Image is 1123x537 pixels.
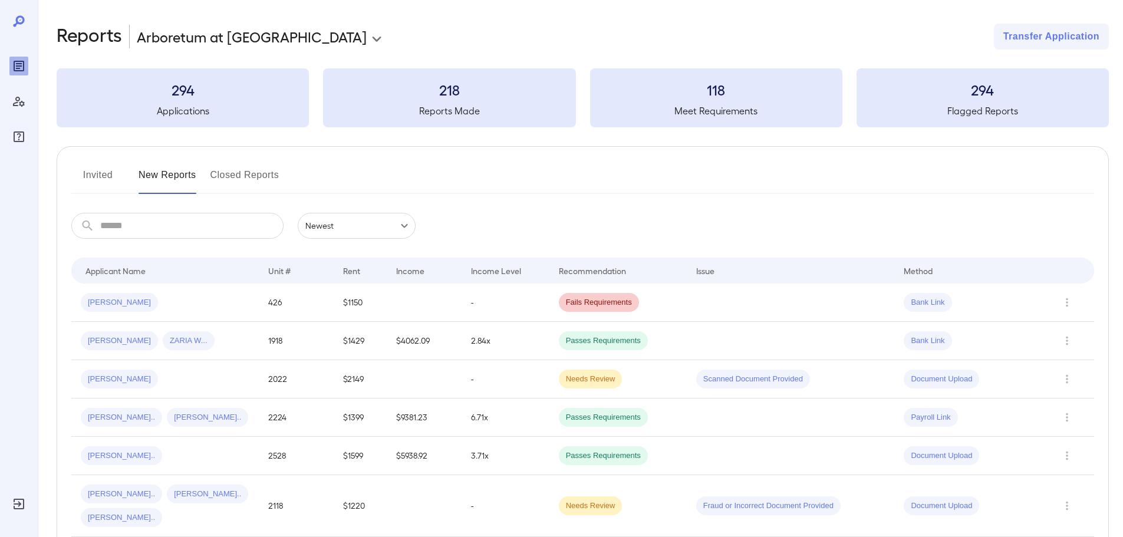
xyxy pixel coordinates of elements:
summary: 294Applications218Reports Made118Meet Requirements294Flagged Reports [57,68,1109,127]
span: [PERSON_NAME].. [81,412,162,423]
h5: Applications [57,104,309,118]
button: New Reports [139,166,196,194]
td: 1918 [259,322,334,360]
div: Manage Users [9,92,28,111]
h5: Flagged Reports [857,104,1109,118]
td: $5938.92 [387,437,462,475]
div: Unit # [268,263,291,278]
span: [PERSON_NAME] [81,374,158,385]
button: Row Actions [1058,293,1076,312]
span: Needs Review [559,500,623,512]
span: Bank Link [904,335,951,347]
button: Row Actions [1058,496,1076,515]
td: 2.84x [462,322,549,360]
span: Document Upload [904,450,979,462]
button: Row Actions [1058,446,1076,465]
div: Rent [343,263,362,278]
div: Newest [298,213,416,239]
span: [PERSON_NAME] [81,297,158,308]
h3: 294 [857,80,1109,99]
div: Applicant Name [85,263,146,278]
span: Fails Requirements [559,297,639,308]
td: $1429 [334,322,386,360]
td: 3.71x [462,437,549,475]
button: Closed Reports [210,166,279,194]
span: Needs Review [559,374,623,385]
div: Log Out [9,495,28,513]
span: Payroll Link [904,412,957,423]
span: Document Upload [904,500,979,512]
p: Arboretum at [GEOGRAPHIC_DATA] [137,27,367,46]
h3: 118 [590,80,842,99]
td: 426 [259,284,334,322]
td: $1220 [334,475,386,537]
div: FAQ [9,127,28,146]
span: Fraud or Incorrect Document Provided [696,500,841,512]
h3: 218 [323,80,575,99]
button: Transfer Application [994,24,1109,50]
button: Invited [71,166,124,194]
td: $9381.23 [387,398,462,437]
button: Row Actions [1058,370,1076,388]
span: [PERSON_NAME].. [167,489,248,500]
td: 2528 [259,437,334,475]
td: $1150 [334,284,386,322]
span: Scanned Document Provided [696,374,810,385]
div: Reports [9,57,28,75]
div: Method [904,263,933,278]
h5: Reports Made [323,104,575,118]
td: 2118 [259,475,334,537]
td: - [462,360,549,398]
td: $1399 [334,398,386,437]
td: - [462,475,549,537]
td: $2149 [334,360,386,398]
td: $4062.09 [387,322,462,360]
span: [PERSON_NAME].. [81,512,162,523]
span: Document Upload [904,374,979,385]
div: Issue [696,263,715,278]
td: 2022 [259,360,334,398]
td: $1599 [334,437,386,475]
div: Income [396,263,424,278]
h2: Reports [57,24,122,50]
span: [PERSON_NAME].. [167,412,248,423]
td: 2224 [259,398,334,437]
span: Bank Link [904,297,951,308]
td: 6.71x [462,398,549,437]
button: Row Actions [1058,408,1076,427]
span: [PERSON_NAME].. [81,489,162,500]
span: ZARIA W... [163,335,215,347]
h3: 294 [57,80,309,99]
div: Income Level [471,263,521,278]
h5: Meet Requirements [590,104,842,118]
button: Row Actions [1058,331,1076,350]
span: [PERSON_NAME].. [81,450,162,462]
span: Passes Requirements [559,335,648,347]
div: Recommendation [559,263,626,278]
span: Passes Requirements [559,412,648,423]
span: [PERSON_NAME] [81,335,158,347]
td: - [462,284,549,322]
span: Passes Requirements [559,450,648,462]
